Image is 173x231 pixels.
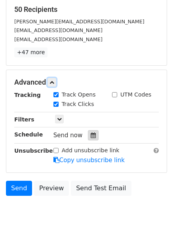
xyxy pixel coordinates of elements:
[14,27,103,33] small: [EMAIL_ADDRESS][DOMAIN_NAME]
[14,36,103,42] small: [EMAIL_ADDRESS][DOMAIN_NAME]
[62,100,94,108] label: Track Clicks
[53,132,83,139] span: Send now
[14,19,144,25] small: [PERSON_NAME][EMAIL_ADDRESS][DOMAIN_NAME]
[34,181,69,196] a: Preview
[62,91,96,99] label: Track Opens
[14,5,159,14] h5: 50 Recipients
[14,148,53,154] strong: Unsubscribe
[6,181,32,196] a: Send
[14,78,159,87] h5: Advanced
[62,146,120,155] label: Add unsubscribe link
[120,91,151,99] label: UTM Codes
[53,157,125,164] a: Copy unsubscribe link
[133,193,173,231] iframe: Chat Widget
[14,116,34,123] strong: Filters
[71,181,131,196] a: Send Test Email
[14,131,43,138] strong: Schedule
[14,92,41,98] strong: Tracking
[14,47,48,57] a: +47 more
